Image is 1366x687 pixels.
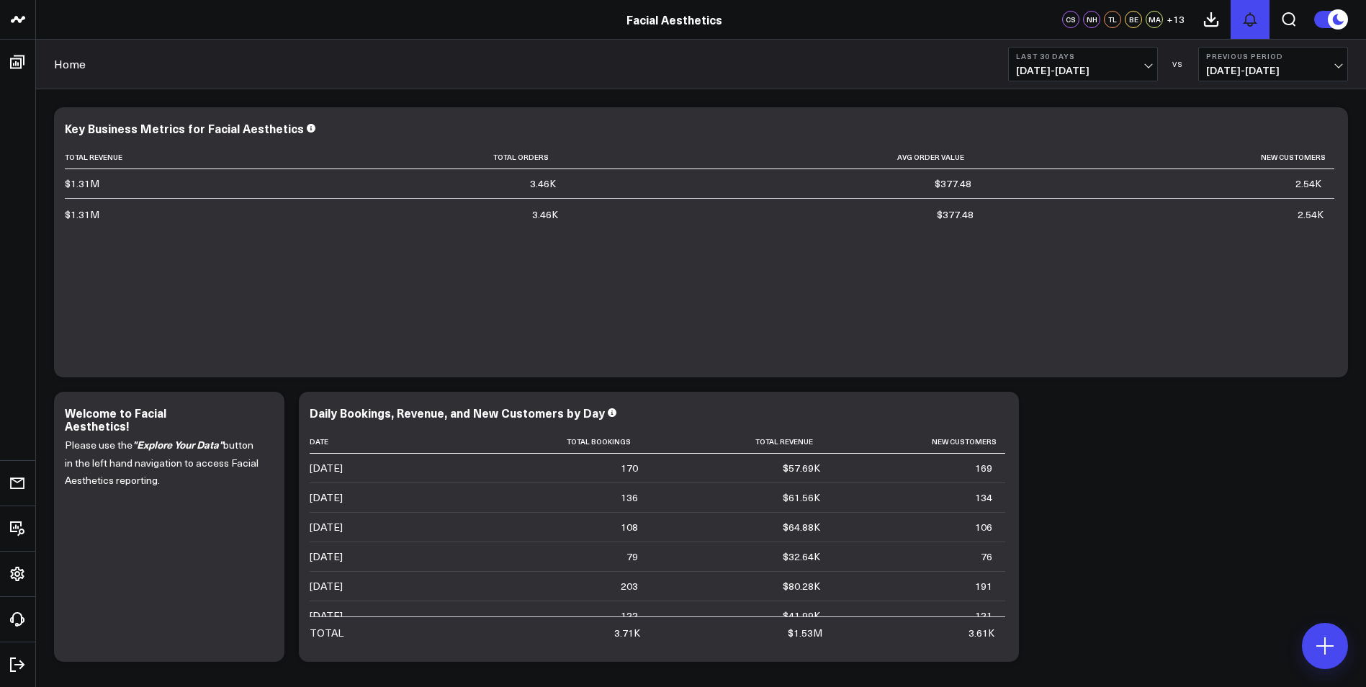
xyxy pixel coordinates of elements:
div: $41.99K [783,609,820,623]
div: NH [1083,11,1100,28]
div: $57.69K [783,461,820,475]
div: 106 [975,520,992,534]
div: $64.88K [783,520,820,534]
button: Last 30 Days[DATE]-[DATE] [1008,47,1158,81]
b: Last 30 Days [1016,52,1150,60]
span: [DATE] - [DATE] [1206,65,1340,76]
div: TOTAL [310,626,343,640]
div: Daily Bookings, Revenue, and New Customers by Day [310,405,605,421]
div: Please use the button in the left hand navigation to access Facial Aesthetics reporting. [65,436,274,647]
div: 136 [621,490,638,505]
th: New Customers [984,145,1334,169]
th: Total Bookings [454,430,651,454]
div: 169 [975,461,992,475]
div: 203 [621,579,638,593]
div: $377.48 [937,207,974,222]
span: + 13 [1167,14,1185,24]
th: New Customers [833,430,1005,454]
a: Facial Aesthetics [626,12,722,27]
div: 2.54K [1298,207,1324,222]
button: +13 [1167,11,1185,28]
div: VS [1165,60,1191,68]
th: Avg Order Value [569,145,984,169]
span: [DATE] - [DATE] [1016,65,1150,76]
button: Previous Period[DATE]-[DATE] [1198,47,1348,81]
b: Previous Period [1206,52,1340,60]
div: Welcome to Facial Aesthetics! [65,405,166,434]
th: Date [310,430,454,454]
th: Total Revenue [65,145,209,169]
div: $1.31M [65,176,99,191]
i: "Explore Your Data" [132,437,223,452]
div: 121 [975,609,992,623]
div: [DATE] [310,520,343,534]
div: $80.28K [783,579,820,593]
div: 170 [621,461,638,475]
div: 76 [981,549,992,564]
div: MA [1146,11,1163,28]
div: $1.31M [65,207,99,222]
div: 108 [621,520,638,534]
div: 134 [975,490,992,505]
div: [DATE] [310,579,343,593]
div: 79 [626,549,638,564]
div: CS [1062,11,1079,28]
div: 3.46K [530,176,556,191]
div: Key Business Metrics for Facial Aesthetics [65,120,304,136]
div: $61.56K [783,490,820,505]
div: 191 [975,579,992,593]
div: 3.61K [969,626,994,640]
div: 2.54K [1295,176,1321,191]
div: [DATE] [310,609,343,623]
div: TL [1104,11,1121,28]
a: Home [54,56,86,72]
div: $32.64K [783,549,820,564]
th: Total Orders [209,145,569,169]
div: $377.48 [935,176,971,191]
div: [DATE] [310,490,343,505]
th: Total Revenue [651,430,833,454]
div: 3.46K [532,207,558,222]
div: 122 [621,609,638,623]
div: [DATE] [310,549,343,564]
div: $1.53M [788,626,822,640]
div: [DATE] [310,461,343,475]
div: 3.71K [614,626,640,640]
div: BE [1125,11,1142,28]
